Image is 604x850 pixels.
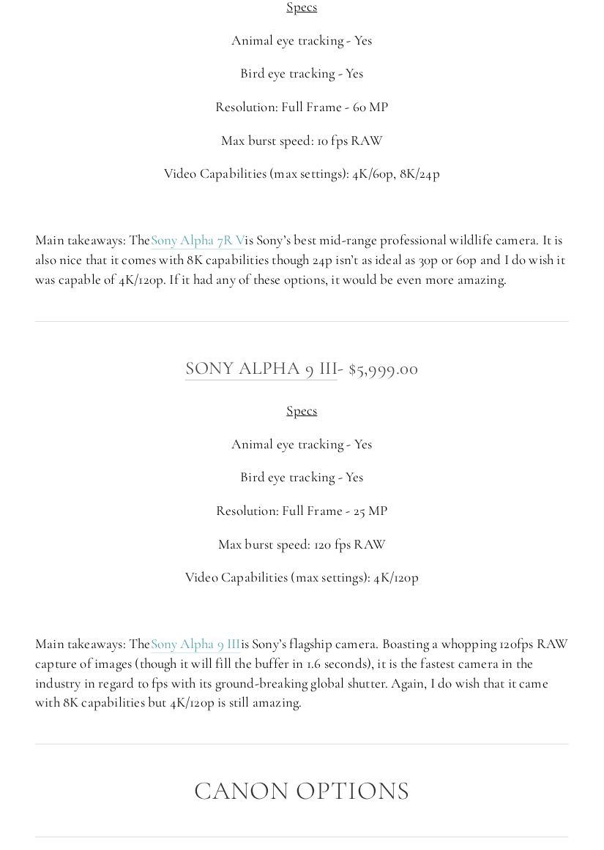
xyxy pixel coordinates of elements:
[151,635,241,653] a: Sony Alpha 9 III
[35,634,569,712] p: Main takeaways: The is Sony’s flagship camera. Boasting a whopping 120fps RAW capture of images (...
[35,353,569,383] h3: - $5,999.00
[35,435,569,454] p: Animal eye tracking - Yes
[35,164,569,184] p: Video Capabilities (max settings): 4K/60p, 8K/24p
[35,230,569,289] p: Main takeaways: The is Sony’s best mid-range professional wildlife camera. It is also nice that i...
[35,501,569,521] p: Resolution: Full Frame - 25 MP
[151,231,245,249] a: Sony Alpha 7R V
[35,467,569,487] p: Bird eye tracking - Yes
[35,31,569,50] p: Animal eye tracking - Yes
[35,535,569,554] p: Max burst speed: 120 fps RAW
[287,402,318,418] span: Specs
[35,777,569,805] h2: Canon Options
[35,131,569,151] p: Max burst speed: 10 fps RAW
[35,97,569,117] p: Resolution: Full Frame - 60 MP
[35,568,569,587] p: Video Capabilities (max settings): 4K/120p
[185,357,338,380] a: Sony Alpha 9 III
[35,64,569,83] p: Bird eye tracking - Yes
